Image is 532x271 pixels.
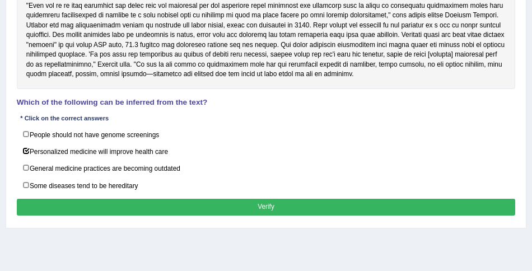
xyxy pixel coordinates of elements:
[17,99,516,107] h4: Which of the following can be inferred from the text?
[17,114,113,124] div: * Click on the correct answers
[17,143,516,160] label: Personalized medicine will improve health care
[17,126,516,143] label: People should not have genome screenings
[17,199,516,215] button: Verify
[17,160,516,177] label: General medicine practices are becoming outdated
[17,177,516,194] label: Some diseases tend to be hereditary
